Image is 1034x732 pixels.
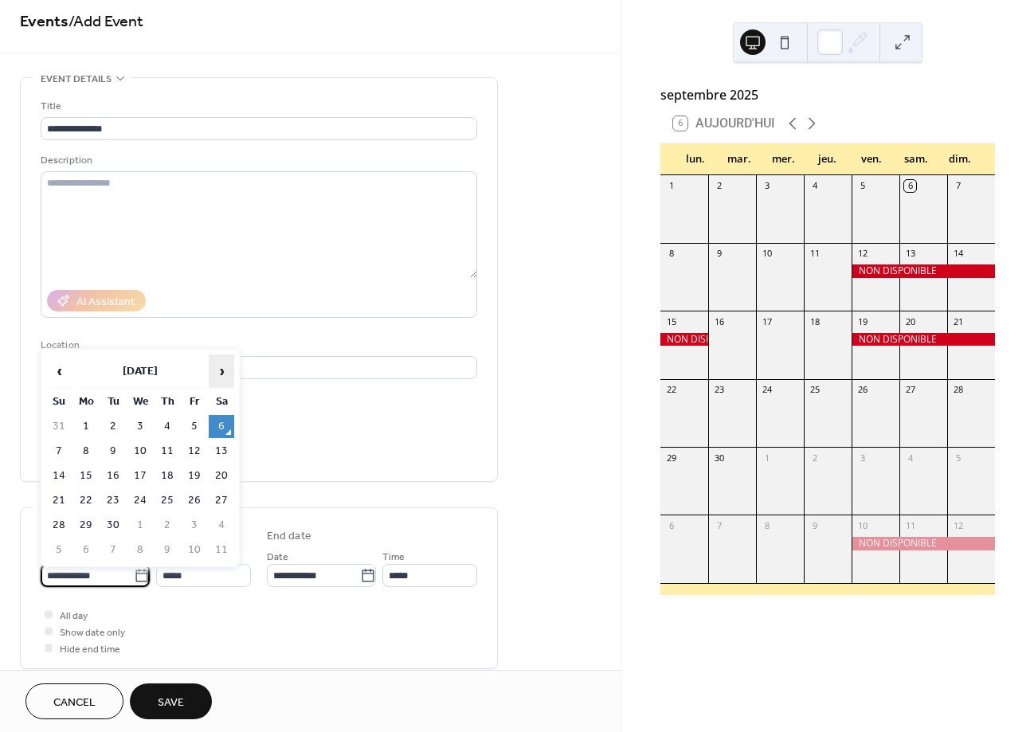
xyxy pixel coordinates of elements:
td: 6 [209,415,234,438]
div: NON DISPONIBLE [852,537,995,550]
div: 4 [809,180,821,192]
div: 14 [952,248,964,260]
td: 18 [155,464,180,487]
div: 1 [665,180,677,192]
div: 17 [761,315,773,327]
div: 23 [713,384,725,396]
div: septembre 2025 [660,85,995,104]
div: 24 [761,384,773,396]
td: 11 [155,440,180,463]
td: 24 [127,489,153,512]
div: 13 [904,248,916,260]
div: Description [41,152,474,169]
td: 3 [182,514,207,537]
td: 5 [182,415,207,438]
div: 12 [856,248,868,260]
div: 11 [809,248,821,260]
span: Time [382,549,405,566]
span: Save [158,695,184,711]
td: 20 [209,464,234,487]
div: jeu. [805,143,849,175]
span: Hide end time [60,641,120,658]
div: 11 [904,519,916,531]
td: 2 [155,514,180,537]
td: 22 [73,489,99,512]
span: Show date only [60,624,125,641]
div: 3 [761,180,773,192]
button: Cancel [25,683,123,719]
div: 1 [761,452,773,464]
th: Sa [209,390,234,413]
div: 2 [809,452,821,464]
div: mar. [717,143,761,175]
td: 8 [127,538,153,562]
td: 27 [209,489,234,512]
td: 30 [100,514,126,537]
div: 20 [904,315,916,327]
td: 1 [73,415,99,438]
div: NON DISPONIBLE [660,333,708,346]
div: 25 [809,384,821,396]
td: 26 [182,489,207,512]
div: 9 [713,248,725,260]
th: Su [46,390,72,413]
div: 5 [952,452,964,464]
td: 9 [155,538,180,562]
th: Fr [182,390,207,413]
div: 5 [856,180,868,192]
div: mer. [762,143,805,175]
div: 8 [665,248,677,260]
td: 11 [209,538,234,562]
th: We [127,390,153,413]
td: 21 [46,489,72,512]
td: 3 [127,415,153,438]
td: 6 [73,538,99,562]
td: 10 [127,440,153,463]
td: 7 [100,538,126,562]
td: 10 [182,538,207,562]
div: Title [41,98,474,115]
span: › [210,355,233,387]
div: 6 [665,519,677,531]
th: Th [155,390,180,413]
div: 18 [809,315,821,327]
div: 10 [856,519,868,531]
div: 8 [761,519,773,531]
div: 4 [904,452,916,464]
span: All day [60,608,88,624]
div: 27 [904,384,916,396]
div: 3 [856,452,868,464]
div: lun. [673,143,717,175]
td: 8 [73,440,99,463]
div: Location [41,337,474,354]
div: 16 [713,315,725,327]
a: Events [20,6,69,37]
td: 12 [182,440,207,463]
span: Event details [41,71,112,88]
td: 28 [46,514,72,537]
div: End date [267,528,311,545]
div: dim. [938,143,982,175]
div: ven. [850,143,894,175]
div: 22 [665,384,677,396]
td: 19 [182,464,207,487]
div: NON DISPONIBLE [852,333,995,346]
td: 31 [46,415,72,438]
div: 6 [904,180,916,192]
div: 28 [952,384,964,396]
td: 7 [46,440,72,463]
span: Cancel [53,695,96,711]
div: 7 [952,180,964,192]
td: 14 [46,464,72,487]
th: Mo [73,390,99,413]
div: 21 [952,315,964,327]
button: Save [130,683,212,719]
td: 15 [73,464,99,487]
span: ‹ [47,355,71,387]
td: 5 [46,538,72,562]
div: 9 [809,519,821,531]
div: 10 [761,248,773,260]
div: 15 [665,315,677,327]
div: 29 [665,452,677,464]
div: 26 [856,384,868,396]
